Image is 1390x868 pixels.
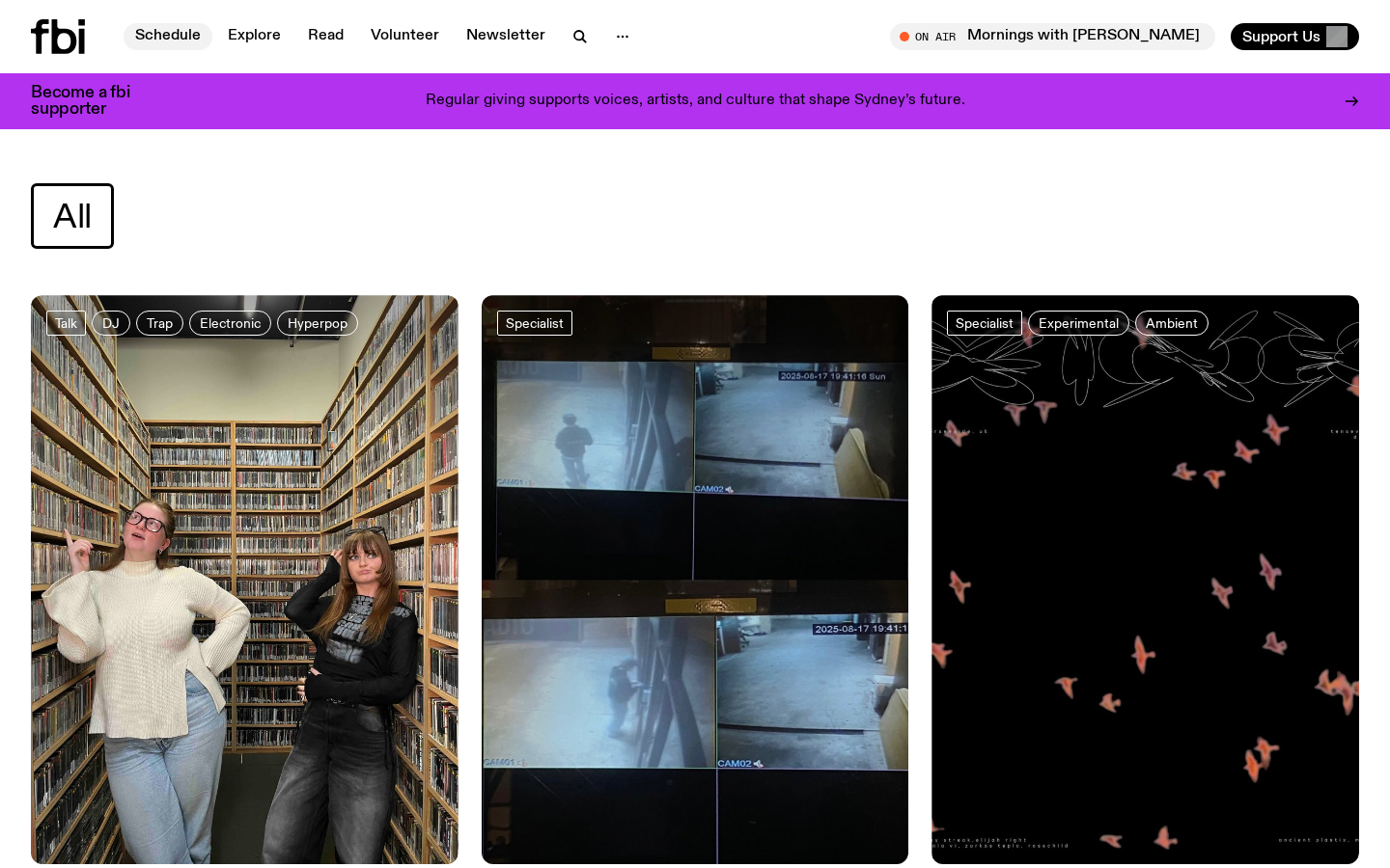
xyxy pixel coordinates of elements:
[1039,315,1119,330] span: Experimental
[296,23,355,50] a: Read
[455,23,557,50] a: Newsletter
[1028,311,1129,336] a: Experimental
[31,85,154,118] h3: Become a fbi supporter
[189,311,271,336] a: Electronic
[200,315,261,330] span: Electronic
[1242,28,1320,45] span: Support Us
[890,23,1215,50] button: On AirMornings with [PERSON_NAME]
[55,315,77,330] span: Talk
[102,315,120,330] span: DJ
[1231,23,1359,50] button: Support Us
[46,311,86,336] a: Talk
[506,315,564,330] span: Specialist
[53,198,92,235] span: All
[956,315,1014,330] span: Specialist
[216,23,292,50] a: Explore
[497,311,572,336] a: Specialist
[426,93,965,110] p: Regular giving supports voices, artists, and culture that shape Sydney’s future.
[1146,315,1198,330] span: Ambient
[124,23,212,50] a: Schedule
[136,311,183,336] a: Trap
[288,315,347,330] span: Hyperpop
[277,311,358,336] a: Hyperpop
[31,295,459,864] img: https://media.fbi.radio/images/IMG_7702.jpg
[947,311,1022,336] a: Specialist
[92,311,130,336] a: DJ
[1135,311,1209,336] a: Ambient
[359,23,451,50] a: Volunteer
[147,315,173,330] span: Trap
